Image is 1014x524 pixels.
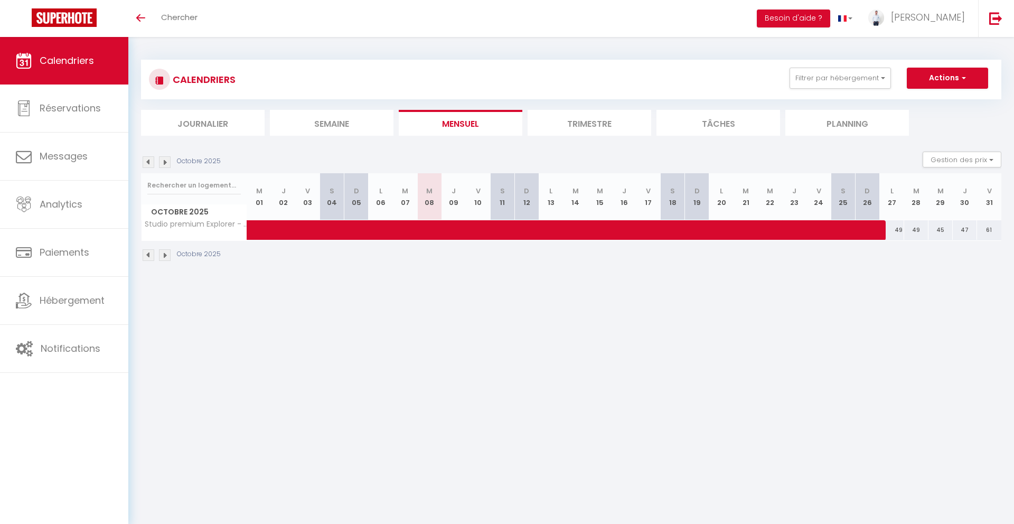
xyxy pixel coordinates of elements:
li: Journalier [141,110,265,136]
img: logout [989,12,1002,25]
th: 01 [247,173,271,220]
th: 29 [928,173,953,220]
abbr: J [622,186,626,196]
abbr: S [670,186,675,196]
button: Gestion des prix [923,152,1001,167]
th: 13 [539,173,563,220]
th: 04 [320,173,344,220]
span: Studio premium Explorer - Arrivée autonome 24/24h [143,220,249,228]
abbr: M [402,186,408,196]
abbr: D [354,186,359,196]
th: 18 [661,173,685,220]
span: Hébergement [40,294,105,307]
abbr: M [937,186,944,196]
abbr: V [816,186,821,196]
abbr: J [452,186,456,196]
th: 06 [369,173,393,220]
th: 10 [466,173,490,220]
th: 21 [734,173,758,220]
abbr: M [743,186,749,196]
div: 45 [928,220,953,240]
th: 12 [514,173,539,220]
abbr: M [913,186,919,196]
abbr: J [281,186,286,196]
abbr: M [572,186,579,196]
span: Paiements [40,246,89,259]
div: 47 [953,220,977,240]
span: Notifications [41,342,100,355]
th: 07 [393,173,417,220]
abbr: D [524,186,529,196]
th: 28 [904,173,928,220]
abbr: V [476,186,481,196]
img: ... [868,10,884,26]
abbr: M [256,186,262,196]
input: Rechercher un logement... [147,176,241,195]
div: 61 [977,220,1001,240]
button: Actions [907,68,988,89]
button: Besoin d'aide ? [757,10,830,27]
abbr: V [646,186,651,196]
abbr: L [890,186,894,196]
abbr: L [379,186,382,196]
th: 22 [758,173,782,220]
th: 17 [636,173,661,220]
img: Super Booking [32,8,97,27]
li: Planning [785,110,909,136]
li: Mensuel [399,110,522,136]
th: 05 [344,173,369,220]
th: 27 [880,173,904,220]
abbr: S [841,186,846,196]
span: Analytics [40,198,82,211]
th: 08 [417,173,442,220]
p: Octobre 2025 [177,249,221,259]
span: Messages [40,149,88,163]
li: Tâches [656,110,780,136]
abbr: J [792,186,796,196]
p: Octobre 2025 [177,156,221,166]
abbr: M [597,186,603,196]
th: 26 [855,173,879,220]
th: 24 [806,173,831,220]
li: Semaine [270,110,393,136]
abbr: M [767,186,773,196]
th: 20 [709,173,734,220]
span: Calendriers [40,54,94,67]
th: 31 [977,173,1001,220]
th: 11 [490,173,514,220]
th: 23 [782,173,806,220]
abbr: V [987,186,992,196]
span: [PERSON_NAME] [891,11,965,24]
th: 03 [296,173,320,220]
abbr: M [426,186,433,196]
th: 19 [685,173,709,220]
button: Filtrer par hébergement [790,68,891,89]
th: 25 [831,173,855,220]
th: 16 [612,173,636,220]
th: 09 [442,173,466,220]
abbr: D [694,186,700,196]
th: 02 [271,173,296,220]
div: 49 [904,220,928,240]
th: 15 [588,173,612,220]
abbr: L [549,186,552,196]
li: Trimestre [528,110,651,136]
abbr: V [305,186,310,196]
abbr: J [963,186,967,196]
abbr: S [500,186,505,196]
span: Réservations [40,101,101,115]
h3: CALENDRIERS [170,68,236,91]
span: Chercher [161,12,198,23]
abbr: S [330,186,334,196]
th: 14 [564,173,588,220]
th: 30 [953,173,977,220]
abbr: L [720,186,723,196]
abbr: D [865,186,870,196]
span: Octobre 2025 [142,204,247,220]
